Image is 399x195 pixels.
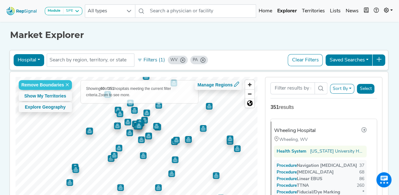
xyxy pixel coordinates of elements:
a: Home [256,5,275,17]
div: Map marker [172,156,178,163]
div: Map marker [173,137,179,143]
button: Reset bearing to north [245,98,254,108]
button: Filters (1) [136,55,167,66]
div: Map marker [117,184,124,191]
div: Linear EBUS [276,176,322,182]
div: Wheeling Hospital [274,127,315,135]
b: 351 [108,86,114,91]
div: TTNA [276,182,308,189]
span: Procedure [283,170,296,175]
div: Wheeling, WV [274,136,333,143]
div: Map marker [114,107,121,113]
button: Hospital [14,54,44,66]
a: [US_STATE] University Health System [310,148,364,155]
button: Intel Book [361,5,371,17]
div: WV [170,57,178,63]
div: Map marker [108,155,114,162]
div: Map marker [86,128,92,135]
div: WV [168,56,188,64]
button: Remove Boundaries [19,80,72,90]
div: Map marker [111,152,117,159]
div: Map marker [136,123,142,129]
div: Map marker [114,123,120,129]
div: Map marker [234,145,240,152]
div: Map marker [66,179,73,186]
div: Map marker [115,145,122,151]
div: Map marker [171,138,178,145]
div: Map marker [145,133,152,139]
button: Manage Regions [195,80,242,90]
div: PA [190,56,208,64]
button: Show My Territories [19,91,72,101]
div: Map marker [226,135,233,142]
button: Clear Filters [288,54,323,66]
h1: Market Explorer [10,30,389,41]
div: Map marker [141,117,148,123]
button: Sort By [330,84,355,94]
div: PA [193,57,198,63]
input: Search a physician or facility [147,4,256,18]
span: Showing of hospitals meeting the current filter criteria. [86,86,171,97]
div: 68 [359,169,364,176]
div: Map marker [185,136,191,143]
span: Procedure [283,190,296,195]
div: Map marker [143,73,149,80]
div: Map marker [72,166,79,173]
div: Map marker [138,136,144,143]
div: Map marker [206,103,212,110]
div: Map marker [138,120,144,126]
span: Procedure [283,163,296,168]
span: All types [85,5,123,17]
input: Search by region, territory, or state [50,56,132,64]
strong: 351 [270,104,279,110]
div: Map marker [170,80,177,86]
a: Explorer [275,5,299,17]
div: Map marker [124,119,131,125]
div: SPE [63,9,73,14]
span: Procedure [283,183,296,188]
div: Map marker [153,123,160,129]
div: Map marker [155,102,162,109]
button: Saved Searches [325,54,373,66]
div: 260 [356,182,364,189]
div: Map marker [132,121,138,127]
a: Lists [327,5,343,17]
div: 86 [359,176,364,182]
div: 37 [359,162,364,169]
div: Map marker [213,172,219,179]
div: Map marker [127,100,133,106]
span: Procedure [283,177,296,181]
button: Explore Geography [19,102,72,112]
div: Map marker [168,170,175,177]
a: News [343,5,361,17]
div: Map marker [126,129,133,136]
div: Map marker [137,120,144,127]
div: Map marker [72,164,78,170]
div: Map marker [86,128,93,134]
div: Health System [276,148,306,155]
div: Map marker [154,124,161,130]
button: Zoom out [245,89,254,98]
div: Map marker [155,184,161,191]
strong: Module [48,9,61,13]
div: Map marker [135,123,142,129]
div: [MEDICAL_DATA] [276,169,333,176]
div: Map marker [131,107,138,114]
span: Zoom to see more. [98,93,130,97]
div: results [270,104,377,111]
button: ModuleSPE [45,7,82,15]
div: Map marker [116,110,123,117]
span: Reset zoom [245,99,254,108]
div: Map marker [143,110,150,116]
a: Territories [299,5,327,17]
div: Map marker [140,152,146,159]
div: Map marker [133,123,140,129]
button: Select [357,84,374,94]
div: Map marker [136,119,143,126]
div: Navigation [MEDICAL_DATA] [276,162,357,169]
button: Zoom in [245,80,254,89]
div: Map marker [200,125,206,132]
div: Map marker [226,138,233,145]
a: Go to hospital profile [361,127,367,135]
